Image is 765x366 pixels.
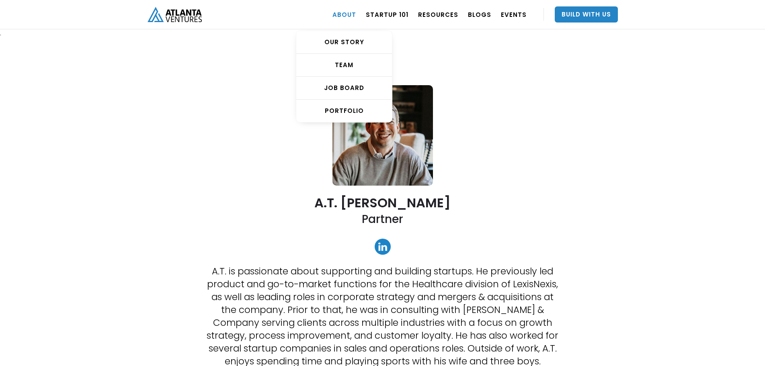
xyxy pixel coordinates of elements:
[366,3,408,26] a: Startup 101
[296,31,392,54] a: OUR STORY
[296,107,392,115] div: PORTFOLIO
[296,100,392,122] a: PORTFOLIO
[418,3,458,26] a: RESOURCES
[314,196,451,210] h2: A.T. [PERSON_NAME]
[296,77,392,100] a: Job Board
[468,3,491,26] a: BLOGS
[332,3,356,26] a: ABOUT
[296,61,392,69] div: TEAM
[296,84,392,92] div: Job Board
[296,54,392,77] a: TEAM
[501,3,527,26] a: EVENTS
[555,6,618,22] a: Build With Us
[362,212,403,227] h2: Partner
[296,38,392,46] div: OUR STORY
